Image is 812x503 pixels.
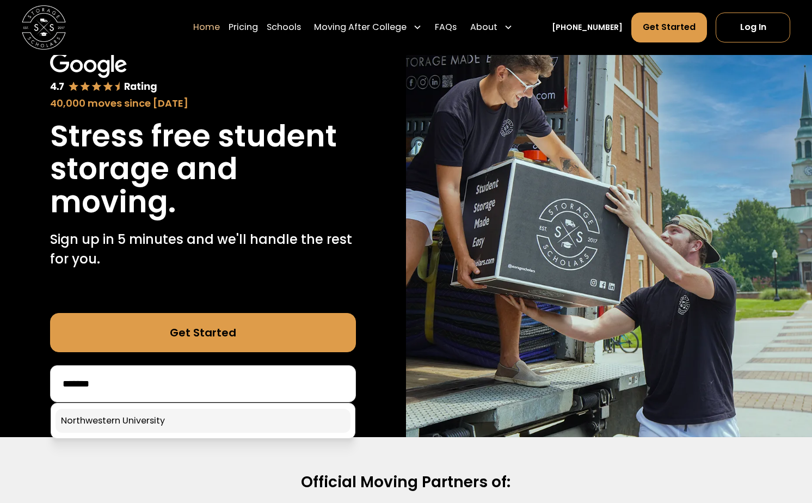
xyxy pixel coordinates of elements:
a: Log In [716,13,790,42]
div: 40,000 moves since [DATE] [50,96,356,111]
div: Moving After College [310,12,426,42]
div: Moving After College [314,21,407,34]
a: Home [193,12,220,42]
h2: Official Moving Partners of: [56,472,756,492]
img: Google 4.7 star rating [50,53,157,94]
a: Pricing [229,12,258,42]
img: Storage Scholars makes moving and storage easy. [406,18,812,437]
img: Storage Scholars main logo [22,5,65,49]
a: FAQs [435,12,457,42]
p: Sign up in 5 minutes and we'll handle the rest for you. [50,230,356,269]
div: About [465,12,516,42]
h1: Stress free student storage and moving. [50,120,356,219]
a: [PHONE_NUMBER] [552,22,623,33]
a: Get Started [631,13,707,42]
div: About [470,21,497,34]
a: Schools [267,12,301,42]
a: Get Started [50,313,356,352]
